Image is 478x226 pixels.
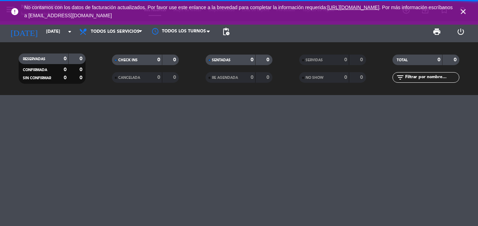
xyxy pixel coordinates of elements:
[157,75,160,80] strong: 0
[266,57,271,62] strong: 0
[173,57,177,62] strong: 0
[433,27,441,36] span: print
[118,58,138,62] span: CHECK INS
[449,21,473,42] div: LOG OUT
[64,75,67,80] strong: 0
[24,5,453,18] a: . Por más información escríbanos a [EMAIL_ADDRESS][DOMAIN_NAME]
[118,76,140,80] span: CANCELADA
[23,76,51,80] span: SIN CONFIRMAR
[344,57,347,62] strong: 0
[222,27,230,36] span: pending_actions
[64,67,67,72] strong: 0
[396,73,404,82] i: filter_list
[24,5,453,18] span: No contamos con los datos de facturación actualizados. Por favor use este enlance a la brevedad p...
[457,27,465,36] i: power_settings_new
[23,68,47,72] span: CONFIRMADA
[80,56,84,61] strong: 0
[266,75,271,80] strong: 0
[212,76,238,80] span: RE AGENDADA
[360,75,364,80] strong: 0
[64,56,67,61] strong: 0
[212,58,231,62] span: SENTADAS
[327,5,379,10] a: [URL][DOMAIN_NAME]
[173,75,177,80] strong: 0
[5,24,43,39] i: [DATE]
[157,57,160,62] strong: 0
[404,74,459,81] input: Filtrar por nombre...
[251,75,253,80] strong: 0
[459,7,467,16] i: close
[438,57,440,62] strong: 0
[360,57,364,62] strong: 0
[65,27,74,36] i: arrow_drop_down
[306,76,323,80] span: NO SHOW
[11,7,19,16] i: error
[23,57,45,61] span: RESERVADAS
[397,58,408,62] span: TOTAL
[344,75,347,80] strong: 0
[91,29,139,34] span: Todos los servicios
[251,57,253,62] strong: 0
[80,67,84,72] strong: 0
[454,57,458,62] strong: 0
[80,75,84,80] strong: 0
[306,58,323,62] span: SERVIDAS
